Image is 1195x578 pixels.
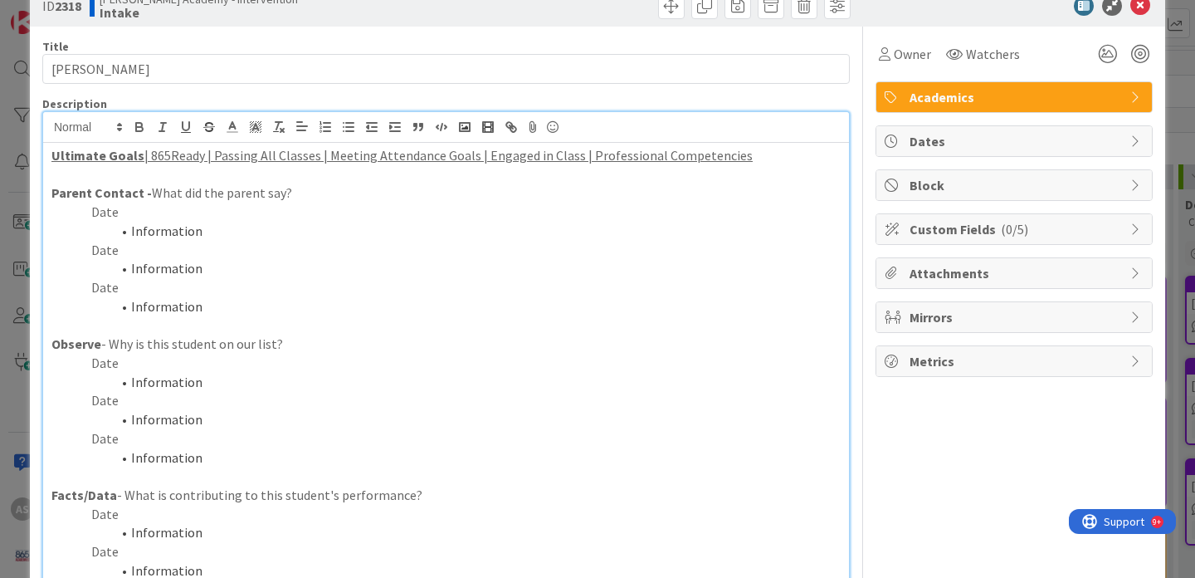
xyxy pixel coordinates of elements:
[1001,221,1028,238] span: ( 0/5 )
[84,7,92,20] div: 9+
[51,429,841,448] p: Date
[51,391,841,410] p: Date
[51,542,841,561] p: Date
[71,410,841,429] li: Information
[51,486,841,505] p: - What is contributing to this student's performance?
[910,131,1122,151] span: Dates
[51,336,101,352] strong: Observe
[910,175,1122,195] span: Block
[51,203,841,222] p: Date
[42,39,69,54] label: Title
[71,222,841,241] li: Information
[71,259,841,278] li: Information
[966,44,1020,64] span: Watchers
[894,44,931,64] span: Owner
[42,54,850,84] input: type card name here...
[71,523,841,542] li: Information
[35,2,76,22] span: Support
[51,278,841,297] p: Date
[51,184,841,203] p: What did the parent say?
[51,147,144,164] u: Ultimate Goals
[71,448,841,468] li: Information
[71,297,841,316] li: Information
[51,184,152,201] strong: Parent Contact -
[51,505,841,524] p: Date
[71,373,841,392] li: Information
[100,6,298,19] b: Intake
[910,307,1122,327] span: Mirrors
[910,263,1122,283] span: Attachments
[51,335,841,354] p: - Why is this student on our list?
[910,351,1122,371] span: Metrics
[42,96,107,111] span: Description
[51,354,841,373] p: Date
[51,487,117,503] strong: Facts/Data
[144,147,753,164] u: | 865Ready | Passing All Classes | Meeting Attendance Goals | Engaged in Class | Professional Com...
[910,219,1122,239] span: Custom Fields
[910,87,1122,107] span: Academics
[51,241,841,260] p: Date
